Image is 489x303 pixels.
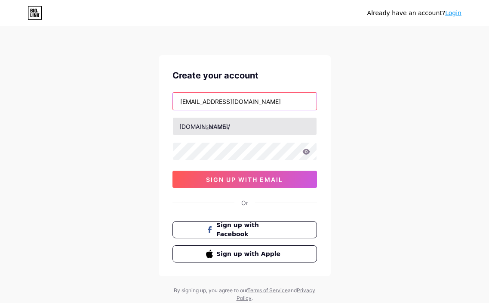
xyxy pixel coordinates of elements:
[367,9,461,18] div: Already have an account?
[173,93,317,110] input: Email
[172,221,317,238] button: Sign up with Facebook
[173,118,317,135] input: username
[172,287,318,302] div: By signing up, you agree to our and .
[247,287,288,294] a: Terms of Service
[172,245,317,262] button: Sign up with Apple
[216,221,283,239] span: Sign up with Facebook
[179,122,230,131] div: [DOMAIN_NAME]/
[241,198,248,207] div: Or
[206,176,283,183] span: sign up with email
[172,69,317,82] div: Create your account
[216,250,283,259] span: Sign up with Apple
[445,9,461,16] a: Login
[172,171,317,188] button: sign up with email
